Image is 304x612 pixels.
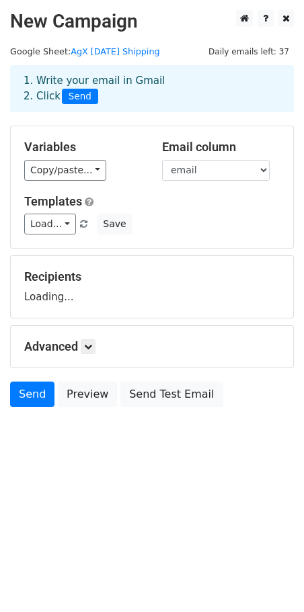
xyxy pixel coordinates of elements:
[24,214,76,234] a: Load...
[204,44,294,59] span: Daily emails left: 37
[24,339,280,354] h5: Advanced
[10,382,54,407] a: Send
[120,382,223,407] a: Send Test Email
[204,46,294,56] a: Daily emails left: 37
[162,140,280,155] h5: Email column
[24,194,82,208] a: Templates
[62,89,98,105] span: Send
[58,382,117,407] a: Preview
[24,269,280,304] div: Loading...
[24,160,106,181] a: Copy/paste...
[24,140,142,155] h5: Variables
[97,214,132,234] button: Save
[24,269,280,284] h5: Recipients
[10,10,294,33] h2: New Campaign
[13,73,291,104] div: 1. Write your email in Gmail 2. Click
[71,46,159,56] a: AgX [DATE] Shipping
[10,46,160,56] small: Google Sheet:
